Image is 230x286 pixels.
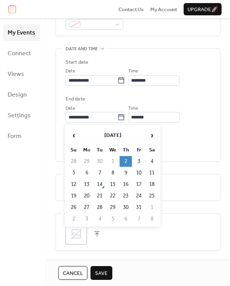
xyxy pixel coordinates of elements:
td: 28 [94,202,106,213]
td: 5 [107,214,119,224]
td: 8 [107,168,119,178]
td: 3 [80,214,93,224]
span: My Account [150,6,177,13]
td: 2 [120,156,132,167]
th: Tu [94,145,106,155]
td: 7 [94,168,106,178]
span: Views [8,68,24,81]
td: 5 [67,168,80,178]
td: 8 [146,214,158,224]
td: 4 [146,156,158,167]
span: Save [95,270,108,277]
td: 14 [94,179,106,190]
td: 2 [67,214,80,224]
td: 25 [146,191,158,201]
span: Cancel [63,270,83,277]
a: Form [3,128,40,145]
td: 26 [67,202,80,213]
td: 21 [94,191,106,201]
span: ‹ [68,128,79,143]
td: 7 [133,214,145,224]
button: Save [90,266,112,280]
span: Form [8,130,21,143]
td: 17 [133,179,145,190]
span: Date [66,67,75,75]
div: End date [66,95,85,103]
td: 10 [133,168,145,178]
td: 1 [107,156,119,167]
td: 27 [80,202,93,213]
td: 28 [67,156,80,167]
span: Date [66,105,75,112]
a: Views [3,66,40,82]
th: Fr [133,145,145,155]
td: 23 [120,191,132,201]
td: 30 [120,202,132,213]
span: › [146,128,158,143]
th: Su [67,145,80,155]
span: My Events [8,27,35,39]
a: Connect [3,45,40,62]
div: ; [66,223,87,245]
span: Time [128,105,138,112]
td: 6 [120,214,132,224]
td: 29 [107,202,119,213]
a: Contact Us [118,5,144,13]
span: Design [8,89,27,101]
span: Contact Us [118,6,144,13]
img: logo [8,5,16,13]
th: Mo [80,145,93,155]
a: My Events [3,24,40,41]
th: [DATE] [80,127,145,144]
div: Start date [66,58,88,66]
span: Upgrade 🚀 [187,6,218,13]
td: 16 [120,179,132,190]
td: 13 [80,179,93,190]
td: 1 [146,202,158,213]
td: 22 [107,191,119,201]
td: 6 [80,168,93,178]
td: 15 [107,179,119,190]
span: Date and time [66,45,98,53]
td: 11 [146,168,158,178]
a: My Account [150,5,177,13]
td: 24 [133,191,145,201]
a: Design [3,86,40,103]
td: 12 [67,179,80,190]
td: 19 [67,191,80,201]
button: Upgrade🚀 [184,3,222,15]
td: 20 [80,191,93,201]
td: 31 [133,202,145,213]
button: Cancel [58,266,87,280]
td: 9 [120,168,132,178]
a: Settings [3,107,40,124]
span: Connect [8,48,31,60]
td: 29 [80,156,93,167]
td: 4 [94,214,106,224]
td: 3 [133,156,145,167]
span: Settings [8,110,31,122]
td: 18 [146,179,158,190]
th: Th [120,145,132,155]
span: Time [128,67,138,75]
th: Sa [146,145,158,155]
th: We [107,145,119,155]
td: 30 [94,156,106,167]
